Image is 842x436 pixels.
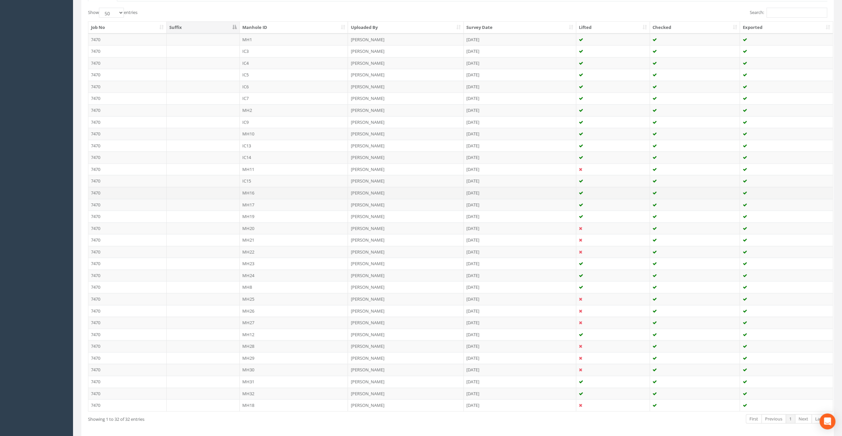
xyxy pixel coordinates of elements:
[88,210,167,222] td: 7470
[766,8,827,18] input: Search:
[240,388,348,400] td: MH32
[464,128,576,140] td: [DATE]
[464,305,576,317] td: [DATE]
[761,414,786,424] a: Previous
[464,116,576,128] td: [DATE]
[464,388,576,400] td: [DATE]
[88,116,167,128] td: 7470
[750,8,827,18] label: Search:
[240,246,348,258] td: MH22
[464,163,576,175] td: [DATE]
[348,34,464,45] td: [PERSON_NAME]
[240,199,348,211] td: MH17
[88,140,167,152] td: 7470
[786,414,795,424] a: 1
[348,281,464,293] td: [PERSON_NAME]
[795,414,812,424] a: Next
[240,45,348,57] td: IC3
[240,257,348,269] td: MH23
[88,45,167,57] td: 7470
[464,222,576,234] td: [DATE]
[348,305,464,317] td: [PERSON_NAME]
[88,388,167,400] td: 7470
[88,317,167,328] td: 7470
[464,340,576,352] td: [DATE]
[464,45,576,57] td: [DATE]
[348,257,464,269] td: [PERSON_NAME]
[88,364,167,376] td: 7470
[240,317,348,328] td: MH27
[240,81,348,93] td: IC6
[464,104,576,116] td: [DATE]
[88,104,167,116] td: 7470
[464,34,576,45] td: [DATE]
[88,413,390,422] div: Showing 1 to 32 of 32 entries
[464,246,576,258] td: [DATE]
[348,222,464,234] td: [PERSON_NAME]
[348,210,464,222] td: [PERSON_NAME]
[348,388,464,400] td: [PERSON_NAME]
[746,414,762,424] a: First
[240,364,348,376] td: MH30
[576,22,650,34] th: Lifted: activate to sort column ascending
[348,317,464,328] td: [PERSON_NAME]
[348,128,464,140] td: [PERSON_NAME]
[88,222,167,234] td: 7470
[464,199,576,211] td: [DATE]
[348,376,464,388] td: [PERSON_NAME]
[464,175,576,187] td: [DATE]
[464,92,576,104] td: [DATE]
[240,328,348,340] td: MH12
[348,199,464,211] td: [PERSON_NAME]
[88,163,167,175] td: 7470
[240,281,348,293] td: MH8
[88,234,167,246] td: 7470
[240,57,348,69] td: IC4
[240,151,348,163] td: IC14
[348,340,464,352] td: [PERSON_NAME]
[464,376,576,388] td: [DATE]
[464,293,576,305] td: [DATE]
[464,187,576,199] td: [DATE]
[240,293,348,305] td: MH25
[464,151,576,163] td: [DATE]
[167,22,240,34] th: Suffix: activate to sort column descending
[240,163,348,175] td: MH11
[348,92,464,104] td: [PERSON_NAME]
[348,151,464,163] td: [PERSON_NAME]
[240,352,348,364] td: MH29
[240,128,348,140] td: MH10
[240,399,348,411] td: MH18
[99,8,124,18] select: Showentries
[464,22,576,34] th: Survey Date: activate to sort column ascending
[240,92,348,104] td: IC7
[348,364,464,376] td: [PERSON_NAME]
[348,45,464,57] td: [PERSON_NAME]
[464,210,576,222] td: [DATE]
[88,269,167,281] td: 7470
[240,22,348,34] th: Manhole ID: activate to sort column ascending
[464,140,576,152] td: [DATE]
[240,222,348,234] td: MH20
[348,69,464,81] td: [PERSON_NAME]
[348,104,464,116] td: [PERSON_NAME]
[240,234,348,246] td: MH21
[348,269,464,281] td: [PERSON_NAME]
[88,293,167,305] td: 7470
[88,281,167,293] td: 7470
[464,57,576,69] td: [DATE]
[348,293,464,305] td: [PERSON_NAME]
[348,399,464,411] td: [PERSON_NAME]
[240,175,348,187] td: IC15
[240,116,348,128] td: IC9
[240,376,348,388] td: MH31
[88,92,167,104] td: 7470
[240,210,348,222] td: MH19
[88,257,167,269] td: 7470
[348,175,464,187] td: [PERSON_NAME]
[650,22,740,34] th: Checked: activate to sort column ascending
[88,399,167,411] td: 7470
[88,187,167,199] td: 7470
[88,352,167,364] td: 7470
[240,34,348,45] td: MH1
